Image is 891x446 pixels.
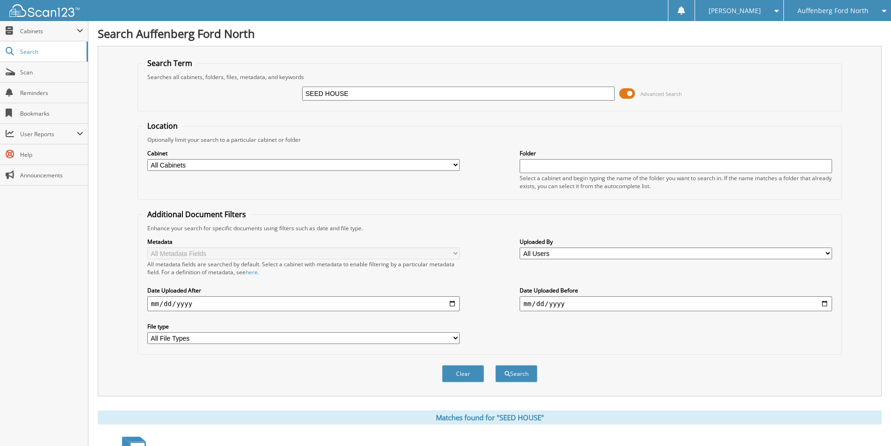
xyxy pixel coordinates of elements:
h1: Search Auffenberg Ford North [98,26,882,41]
a: here [246,268,258,276]
legend: Location [143,121,182,131]
span: Help [20,151,83,159]
div: Matches found for "SEED HOUSE" [98,410,882,424]
div: Optionally limit your search to a particular cabinet or folder [143,136,837,144]
div: Searches all cabinets, folders, files, metadata, and keywords [143,73,837,81]
label: File type [147,322,460,330]
span: Auffenberg Ford North [797,8,869,14]
span: Cabinets [20,27,77,35]
span: Search [20,48,82,56]
legend: Additional Document Filters [143,209,251,219]
label: Cabinet [147,149,460,157]
span: Bookmarks [20,110,83,117]
div: Select a cabinet and begin typing the name of the folder you want to search in. If the name match... [520,174,832,190]
img: scan123-logo-white.svg [9,4,80,17]
span: Advanced Search [640,90,682,97]
input: start [147,296,460,311]
label: Date Uploaded After [147,286,460,294]
span: User Reports [20,130,77,138]
label: Folder [520,149,832,157]
span: [PERSON_NAME] [709,8,761,14]
span: Scan [20,68,83,76]
input: end [520,296,832,311]
button: Search [495,365,537,382]
div: All metadata fields are searched by default. Select a cabinet with metadata to enable filtering b... [147,260,460,276]
label: Uploaded By [520,238,832,246]
div: Enhance your search for specific documents using filters such as date and file type. [143,224,837,232]
span: Announcements [20,171,83,179]
legend: Search Term [143,58,197,68]
button: Clear [442,365,484,382]
span: Reminders [20,89,83,97]
label: Date Uploaded Before [520,286,832,294]
label: Metadata [147,238,460,246]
